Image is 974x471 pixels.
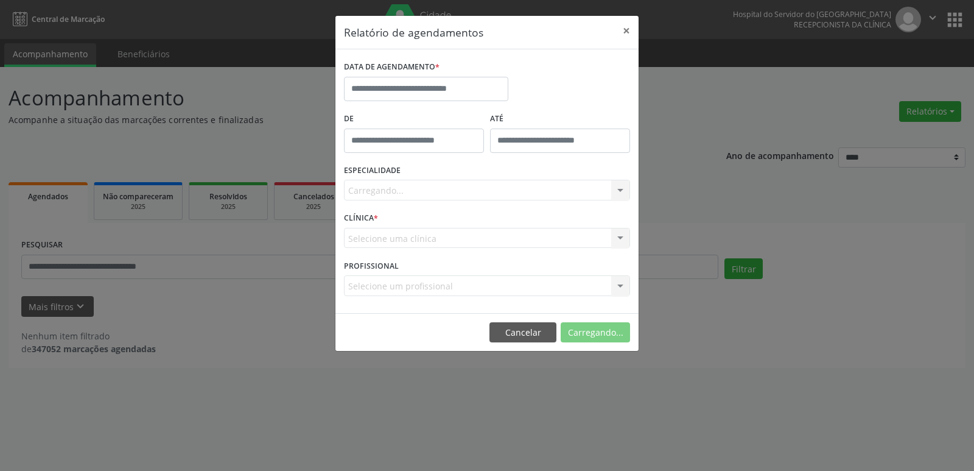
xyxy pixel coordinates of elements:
[344,24,483,40] h5: Relatório de agendamentos
[344,161,401,180] label: ESPECIALIDADE
[490,110,630,129] label: ATÉ
[489,322,556,343] button: Cancelar
[561,322,630,343] button: Carregando...
[344,58,440,77] label: DATA DE AGENDAMENTO
[344,209,378,228] label: CLÍNICA
[344,257,399,275] label: PROFISSIONAL
[344,110,484,129] label: De
[614,16,639,46] button: Close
